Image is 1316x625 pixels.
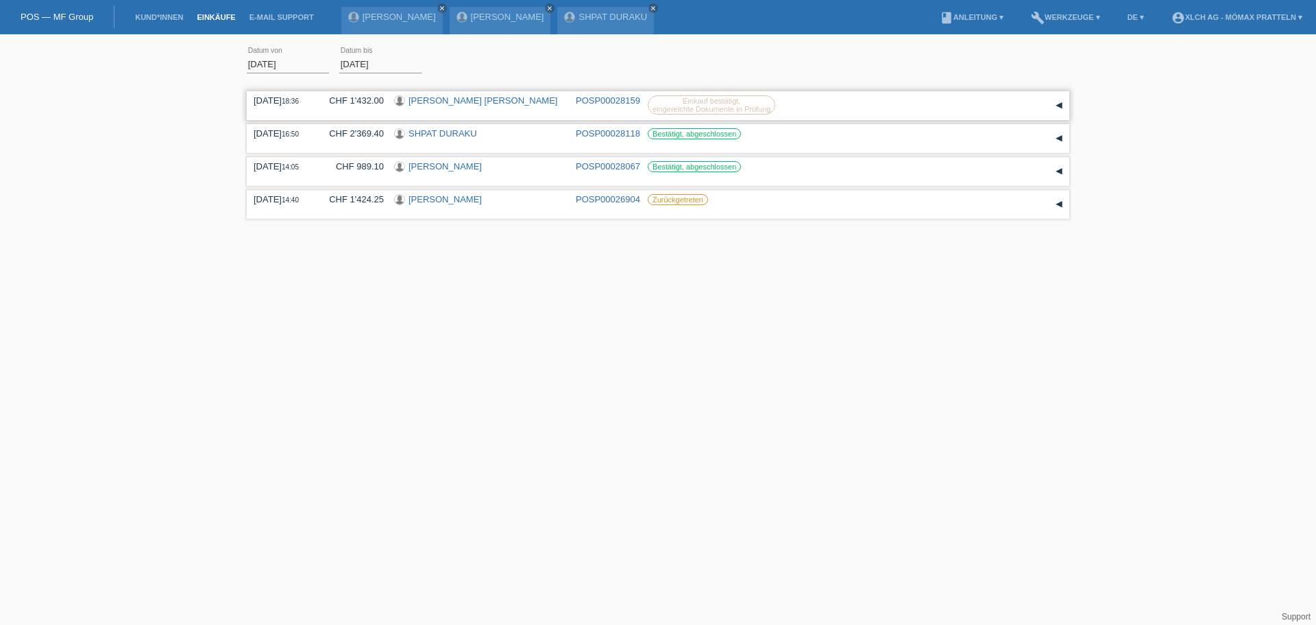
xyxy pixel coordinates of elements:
a: POS — MF Group [21,12,93,22]
span: 14:05 [282,163,299,171]
a: close [545,3,555,13]
label: Bestätigt, abgeschlossen [648,161,741,172]
span: 18:36 [282,97,299,105]
i: build [1031,11,1045,25]
a: POSP00028067 [576,161,640,172]
a: [PERSON_NAME] [409,194,482,204]
a: [PERSON_NAME] [471,12,544,22]
a: SHPAT DURAKU [409,128,477,139]
i: book [940,11,953,25]
div: CHF 989.10 [319,161,384,172]
a: buildWerkzeuge ▾ [1024,13,1107,21]
label: Bestätigt, abgeschlossen [648,128,741,139]
div: auf-/zuklappen [1049,161,1069,182]
a: account_circleXLCH AG - Mömax Pratteln ▾ [1165,13,1309,21]
span: 14:40 [282,196,299,204]
div: [DATE] [254,194,308,204]
a: [PERSON_NAME] [363,12,436,22]
a: [PERSON_NAME] [PERSON_NAME] [409,95,557,106]
div: CHF 2'369.40 [319,128,384,139]
a: [PERSON_NAME] [409,161,482,172]
label: Einkauf bestätigt, eingereichte Dokumente in Prüfung [648,95,775,115]
label: Zurückgetreten [648,194,708,205]
a: POSP00026904 [576,194,640,204]
div: auf-/zuklappen [1049,95,1069,116]
i: account_circle [1171,11,1185,25]
i: close [650,5,657,12]
a: close [648,3,658,13]
div: [DATE] [254,161,308,172]
a: Support [1282,612,1311,622]
a: Einkäufe [190,13,242,21]
span: 16:50 [282,130,299,138]
div: CHF 1'432.00 [319,95,384,106]
a: close [437,3,447,13]
div: auf-/zuklappen [1049,194,1069,215]
div: [DATE] [254,95,308,106]
a: POSP00028159 [576,95,640,106]
div: CHF 1'424.25 [319,194,384,204]
a: Kund*innen [128,13,190,21]
div: [DATE] [254,128,308,139]
a: E-Mail Support [243,13,321,21]
a: SHPAT DURAKU [578,12,647,22]
a: DE ▾ [1121,13,1151,21]
a: POSP00028118 [576,128,640,139]
a: bookAnleitung ▾ [933,13,1010,21]
div: auf-/zuklappen [1049,128,1069,149]
i: close [546,5,553,12]
i: close [439,5,446,12]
